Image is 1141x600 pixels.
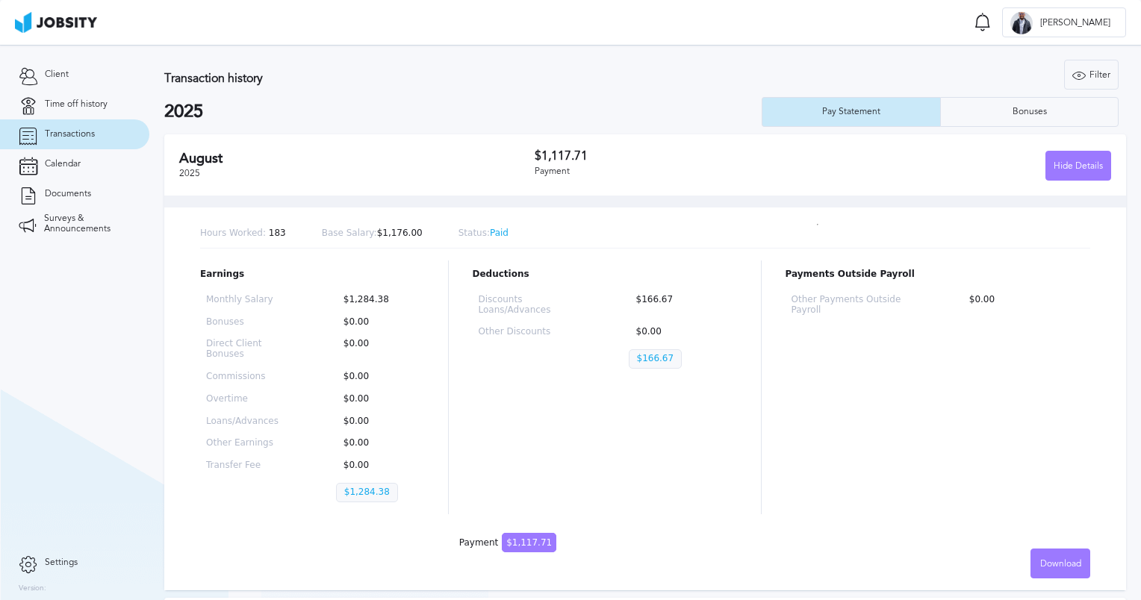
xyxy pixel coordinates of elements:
[45,557,78,568] span: Settings
[458,228,509,239] p: Paid
[940,97,1119,127] button: Bonuses
[786,269,1091,280] p: Payments Outside Payroll
[1064,60,1119,90] button: Filter
[1033,18,1118,28] span: [PERSON_NAME]
[792,295,914,316] p: Other Payments Outside Payroll
[336,339,418,360] p: $0.00
[45,159,81,169] span: Calendar
[1045,151,1111,181] button: Hide Details
[44,213,131,234] span: Surveys & Announcements
[458,228,490,238] span: Status:
[336,483,398,502] p: $1,284.38
[336,460,418,471] p: $0.00
[336,438,418,449] p: $0.00
[206,295,288,305] p: Monthly Salary
[45,189,91,199] span: Documents
[45,69,69,80] span: Client
[629,295,731,316] p: $166.67
[459,538,556,549] div: Payment
[206,416,288,427] p: Loans/Advances
[179,151,535,166] h2: August
[206,394,288,404] p: Overtime
[473,269,737,280] p: Deductions
[200,228,266,238] span: Hours Worked:
[206,438,288,449] p: Other Earnings
[206,317,288,328] p: Bonuses
[336,416,418,427] p: $0.00
[1005,107,1054,117] div: Bonuses
[336,394,418,404] p: $0.00
[629,327,731,337] p: $0.00
[164,101,762,122] h2: 2025
[45,99,108,110] span: Time off history
[1065,60,1118,90] div: Filter
[206,460,288,471] p: Transfer Fee
[206,339,288,360] p: Direct Client Bonuses
[479,295,581,316] p: Discounts Loans/Advances
[762,97,940,127] button: Pay Statement
[479,327,581,337] p: Other Discounts
[19,584,46,593] label: Version:
[200,228,286,239] p: 183
[179,168,200,178] span: 2025
[206,372,288,382] p: Commissions
[962,295,1084,316] p: $0.00
[629,349,683,369] p: $166.67
[322,228,377,238] span: Base Salary:
[535,166,823,177] div: Payment
[1010,12,1033,34] div: A
[336,317,418,328] p: $0.00
[322,228,423,239] p: $1,176.00
[336,372,418,382] p: $0.00
[1002,7,1126,37] button: A[PERSON_NAME]
[535,149,823,163] h3: $1,117.71
[336,295,418,305] p: $1,284.38
[200,269,424,280] p: Earnings
[502,533,556,552] span: $1,117.71
[815,107,888,117] div: Pay Statement
[164,72,685,85] h3: Transaction history
[1040,559,1081,569] span: Download
[1046,151,1110,181] div: Hide Details
[1030,549,1090,578] button: Download
[45,129,95,140] span: Transactions
[15,12,97,33] img: ab4bad089aa723f57921c736e9817d99.png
